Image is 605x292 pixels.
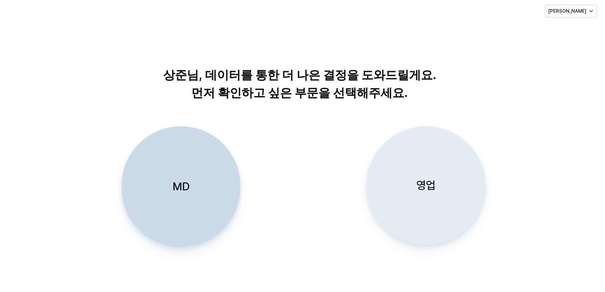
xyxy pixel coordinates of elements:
button: MD [121,126,240,247]
p: 영업 [417,178,436,193]
p: [PERSON_NAME] [548,8,586,14]
button: 영업 [367,126,485,245]
button: [PERSON_NAME] [545,5,597,17]
p: 상준님, 데이터를 통한 더 나은 결정을 도와드릴게요. 먼저 확인하고 싶은 부문을 선택해주세요. [97,66,502,102]
p: MD [172,179,189,194]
